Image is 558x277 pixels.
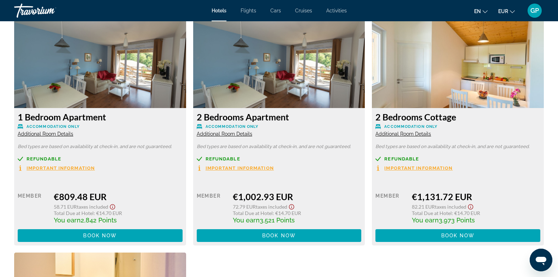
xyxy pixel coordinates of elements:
[375,229,540,242] button: Book now
[206,124,259,129] span: Accommodation Only
[27,166,95,170] span: Important Information
[14,1,85,20] a: Travorium
[262,233,296,238] span: Book now
[466,202,475,210] button: Show Taxes and Fees disclaimer
[256,204,287,210] span: Taxes included
[14,19,186,108] img: 031ab85a-4be0-4cd7-aa0c-ff32217d078b.jpeg
[54,204,77,210] span: 58.71 EUR
[18,229,183,242] button: Book now
[326,8,347,13] a: Activities
[412,191,540,202] div: €1,131.72 EUR
[197,144,362,149] p: Bed types are based on availability at check-in, and are not guaranteed.
[372,19,544,108] img: 3625c363-e1f8-4df2-83a4-d85a38545dd5.jpeg
[54,216,81,224] span: You earn
[108,202,117,210] button: Show Taxes and Fees disclaimer
[197,131,252,137] span: Additional Room Details
[412,210,452,216] span: Total Due at Hotel
[525,3,544,18] button: User Menu
[54,210,94,216] span: Total Due at Hotel
[412,210,540,216] div: : €14.70 EUR
[375,165,453,171] button: Important Information
[18,191,48,224] div: Member
[233,204,256,210] span: 72.79 EUR
[375,156,540,162] a: Refundable
[375,112,540,122] h3: 2 Bedrooms Cottage
[18,112,183,122] h3: 1 Bedroom Apartment
[375,191,406,224] div: Member
[197,165,274,171] button: Important Information
[412,204,435,210] span: 82.21 EUR
[260,216,295,224] span: 3,521 Points
[54,191,182,202] div: €809.48 EUR
[233,191,361,202] div: €1,002.93 EUR
[439,216,475,224] span: 3,973 Points
[233,210,361,216] div: : €14.70 EUR
[435,204,466,210] span: Taxes included
[233,216,260,224] span: You earn
[287,202,296,210] button: Show Taxes and Fees disclaimer
[375,131,431,137] span: Additional Room Details
[375,144,540,149] p: Bed types are based on availability at check-in, and are not guaranteed.
[197,112,362,122] h3: 2 Bedrooms Apartment
[27,157,61,161] span: Refundable
[77,204,108,210] span: Taxes included
[206,157,240,161] span: Refundable
[384,124,437,129] span: Accommodation Only
[18,131,73,137] span: Additional Room Details
[206,166,274,170] span: Important Information
[474,6,488,16] button: Change language
[212,8,226,13] a: Hotels
[384,157,419,161] span: Refundable
[197,191,228,224] div: Member
[441,233,475,238] span: Book now
[498,6,515,16] button: Change currency
[193,19,365,108] img: 031ab85a-4be0-4cd7-aa0c-ff32217d078b.jpeg
[498,9,508,14] span: EUR
[530,7,539,14] span: GP
[54,210,182,216] div: : €14.70 EUR
[295,8,312,13] a: Cruises
[27,124,80,129] span: Accommodation Only
[83,233,117,238] span: Book now
[18,156,183,162] a: Refundable
[474,9,481,14] span: en
[241,8,256,13] a: Flights
[270,8,281,13] a: Cars
[18,144,183,149] p: Bed types are based on availability at check-in, and are not guaranteed.
[197,229,362,242] button: Book now
[412,216,439,224] span: You earn
[384,166,453,170] span: Important Information
[233,210,273,216] span: Total Due at Hotel
[530,249,552,271] iframe: Bouton de lancement de la fenêtre de messagerie
[18,165,95,171] button: Important Information
[197,156,362,162] a: Refundable
[81,216,117,224] span: 2,842 Points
